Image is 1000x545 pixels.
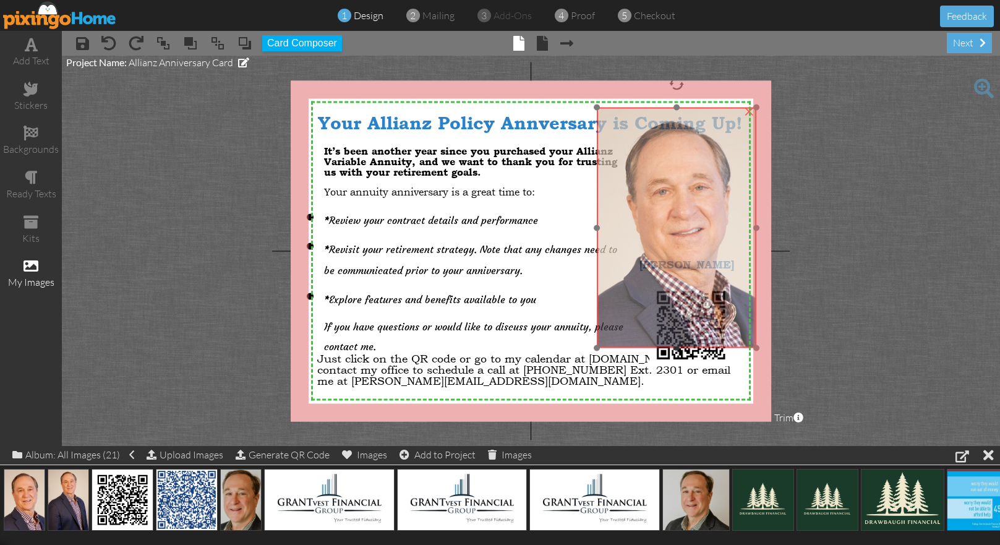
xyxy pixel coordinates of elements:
img: 20250811-193236-ef9ef3d95581-original.png [92,469,153,531]
img: 20250813-155422-84a3ffec7f26-500.jpg [48,469,89,531]
div: × [739,100,759,120]
div: Album: All Images (21) [12,446,134,463]
div: Images [342,446,387,463]
div: Upload Images [147,446,223,464]
div: Images [488,446,532,463]
span: Revisit your retirement strategy. Note that any changes need to be communicated prior to your ann... [324,243,617,276]
span: Project Name: [66,56,127,68]
img: 20220920-005313-28bb64044c50-original.png [732,469,794,531]
span: Trim [774,411,803,425]
img: 20231023-134529-ae3e5cb83cec-original.jpg [529,469,660,531]
span: proof [571,9,595,22]
span: If you have questions or would like to discuss your annuity, please contact me. [324,320,623,352]
div: Generate QR Code [236,446,330,463]
span: 2 [410,9,416,23]
span: It’s been another year since you purchased your Allianz Variable Annuity, and we want to thank yo... [324,145,617,178]
img: pixingo logo [3,1,117,29]
span: mailing [422,9,455,22]
span: design [354,9,383,22]
button: Feedback [940,6,994,27]
img: 20231023-140311-4f2ed2308d80-original.jpg [397,469,528,531]
span: Explore features and benefits available to you [324,293,536,306]
span: Review your contract details and performance [324,214,538,226]
img: 20231026-154328-7cbd33054b67-500.jpg [220,469,262,531]
span: checkout [634,9,675,22]
span: Allianz Anniversary Card [129,56,233,69]
img: 20250813-155620-1a039d16931d-original.jpg [597,108,756,348]
img: 20250813-155620-1a039d16931d-500.jpg [4,469,45,531]
img: 20231023-140747-c39f96fc0ec9-original.jpg [264,469,395,531]
img: 20240124-184728-49062c951248-original.png [156,469,218,531]
span: Your annuity anniversary is a great time to: [324,185,535,197]
div: next [947,33,992,53]
img: 20220829-173557-a1ab944cdc33-original.png [861,469,944,531]
button: Card Composer [262,35,342,51]
img: 20220920-004419-1bfd880488c7-original.png [797,469,858,531]
span: 4 [558,9,564,23]
span: add-ons [494,9,532,22]
span: 5 [622,9,627,23]
span: 1 [341,9,347,23]
span: Just click on the QR code or go to my calendar at [DOMAIN_NAME][URL], contact my office to schedu... [317,351,730,387]
span: Your Allianz Policy Annversary is Coming Up! [318,111,742,133]
div: Add to Project [400,446,476,463]
img: 20230316-173433-433d23260f86-500.jpg [662,469,730,531]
